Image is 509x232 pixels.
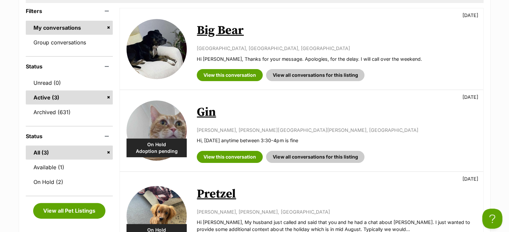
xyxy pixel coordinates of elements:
[126,19,187,79] img: Big Bear
[26,105,113,119] a: Archived (631)
[126,139,187,157] div: On Hold
[197,137,476,144] p: Hi, [DATE] anytime between 3:30-4pm is fine
[26,133,113,139] header: Status
[197,208,476,215] p: [PERSON_NAME], [PERSON_NAME], [GEOGRAPHIC_DATA]
[26,76,113,90] a: Unread (0)
[126,100,187,161] img: Gin
[197,151,263,163] a: View this conversation
[126,148,187,155] span: Adoption pending
[482,209,502,229] iframe: Help Scout Beacon - Open
[462,12,478,19] p: [DATE]
[462,93,478,100] p: [DATE]
[197,55,476,62] p: Hi [PERSON_NAME], Thanks for your message. Apologies, for the delay. I will call over the weekend.
[33,203,105,218] a: View all Pet Listings
[462,175,478,182] p: [DATE]
[26,21,113,35] a: My conversations
[266,69,364,81] a: View all conversations for this listing
[197,23,244,38] a: Big Bear
[26,175,113,189] a: On Hold (2)
[26,160,113,174] a: Available (1)
[197,127,476,134] p: [PERSON_NAME], [PERSON_NAME][GEOGRAPHIC_DATA][PERSON_NAME], [GEOGRAPHIC_DATA]
[197,45,476,52] p: [GEOGRAPHIC_DATA], [GEOGRAPHIC_DATA], [GEOGRAPHIC_DATA]
[26,90,113,104] a: Active (3)
[197,187,236,202] a: Pretzel
[197,69,263,81] a: View this conversation
[26,63,113,69] header: Status
[26,35,113,49] a: Group conversations
[26,146,113,160] a: All (3)
[266,151,364,163] a: View all conversations for this listing
[197,105,216,120] a: Gin
[26,8,113,14] header: Filters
